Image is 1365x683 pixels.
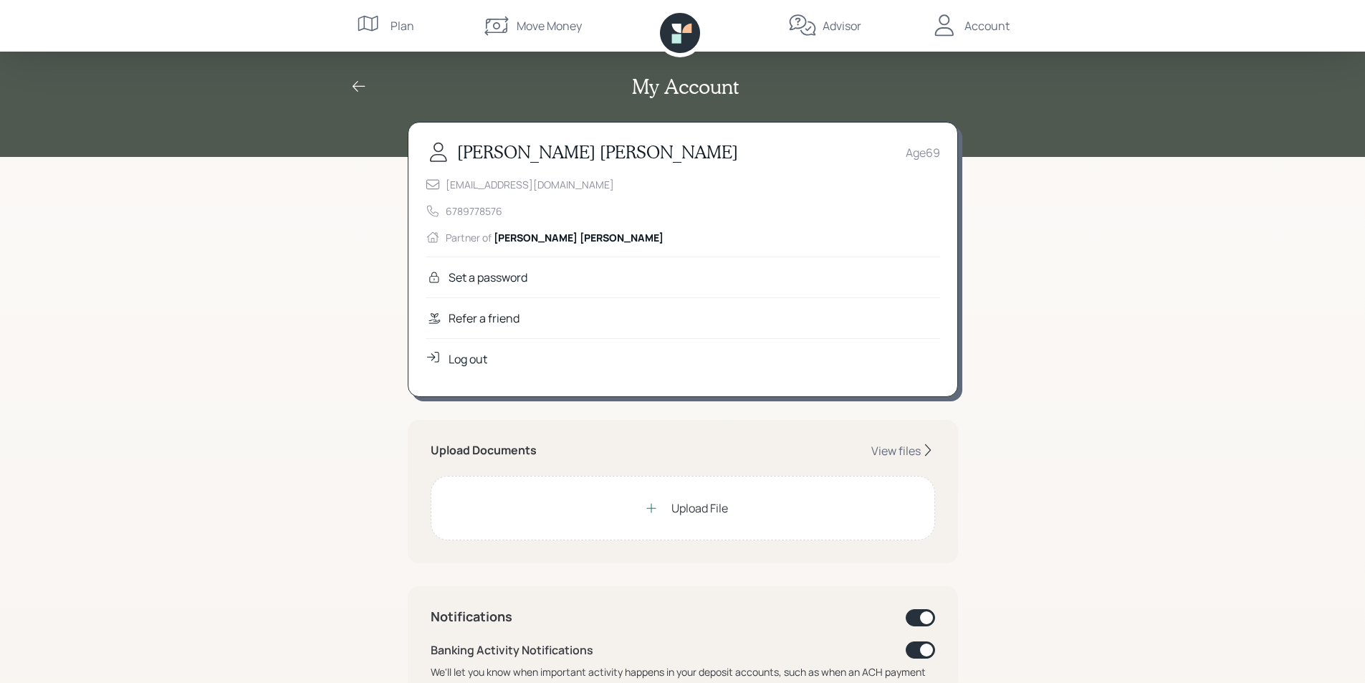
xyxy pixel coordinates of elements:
[449,310,519,327] div: Refer a friend
[446,177,614,192] div: [EMAIL_ADDRESS][DOMAIN_NAME]
[517,17,582,34] div: Move Money
[964,17,1010,34] div: Account
[431,609,512,625] h4: Notifications
[431,444,537,457] h5: Upload Documents
[871,443,921,459] div: View files
[632,75,739,99] h2: My Account
[906,144,940,161] div: Age 69
[449,350,487,368] div: Log out
[431,641,593,659] div: Banking Activity Notifications
[446,204,502,219] div: 6789778576
[823,17,861,34] div: Advisor
[446,230,664,245] div: Partner of
[457,142,738,163] h3: [PERSON_NAME] [PERSON_NAME]
[391,17,414,34] div: Plan
[449,269,527,286] div: Set a password
[494,231,664,244] span: [PERSON_NAME] [PERSON_NAME]
[671,500,728,517] div: Upload File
